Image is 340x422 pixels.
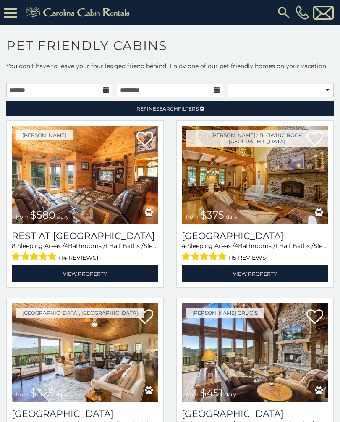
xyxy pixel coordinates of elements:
[12,408,158,419] a: [GEOGRAPHIC_DATA]
[12,230,158,242] a: Rest at [GEOGRAPHIC_DATA]
[12,303,158,402] a: Beech Mountain Vista from $325 daily
[12,126,158,224] img: Rest at Mountain Crest
[30,387,54,399] span: $325
[12,408,158,419] h3: Beech Mountain Vista
[225,391,236,398] span: daily
[12,265,158,282] a: View Property
[136,105,199,112] span: Refine Filters
[186,214,199,220] span: from
[12,242,158,263] div: Sleeping Areas / Bathrooms / Sleeps:
[275,242,314,250] span: 1 Half Baths /
[186,391,199,398] span: from
[12,242,16,250] span: 8
[234,242,238,250] span: 4
[182,126,328,224] a: Mountain Song Lodge from $375 daily
[64,242,68,250] span: 4
[186,130,328,147] a: [PERSON_NAME] / Blowing Rock, [GEOGRAPHIC_DATA]
[186,308,264,318] a: [PERSON_NAME] Crucis
[226,214,238,220] span: daily
[182,408,328,419] a: [GEOGRAPHIC_DATA]
[6,101,334,116] a: RefineSearchFilters
[229,252,268,263] span: (15 reviews)
[12,230,158,242] h3: Rest at Mountain Crest
[16,391,29,398] span: from
[12,303,158,402] img: Beech Mountain Vista
[276,5,291,20] img: search-regular.svg
[16,130,73,140] a: [PERSON_NAME]
[30,209,55,221] span: $580
[200,209,224,221] span: $375
[16,214,29,220] span: from
[156,105,178,112] span: Search
[182,230,328,242] h3: Mountain Song Lodge
[182,126,328,224] img: Mountain Song Lodge
[182,230,328,242] a: [GEOGRAPHIC_DATA]
[136,131,153,148] a: Add to favorites
[182,303,328,402] img: Cucumber Tree Lodge
[136,309,153,326] a: Add to favorites
[21,4,137,21] img: Khaki-logo.png
[182,242,186,250] span: 4
[200,387,223,399] span: $451
[56,391,68,398] span: daily
[16,308,144,318] a: [GEOGRAPHIC_DATA], [GEOGRAPHIC_DATA]
[12,126,158,224] a: Rest at Mountain Crest from $580 daily
[182,265,328,282] a: View Property
[306,309,323,326] a: Add to favorites
[59,252,99,263] span: (14 reviews)
[182,408,328,419] h3: Cucumber Tree Lodge
[105,242,144,250] span: 1 Half Baths /
[182,303,328,402] a: Cucumber Tree Lodge from $451 daily
[182,242,328,263] div: Sleeping Areas / Bathrooms / Sleeps:
[57,214,69,220] span: daily
[293,5,311,20] a: [PHONE_NUMBER]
